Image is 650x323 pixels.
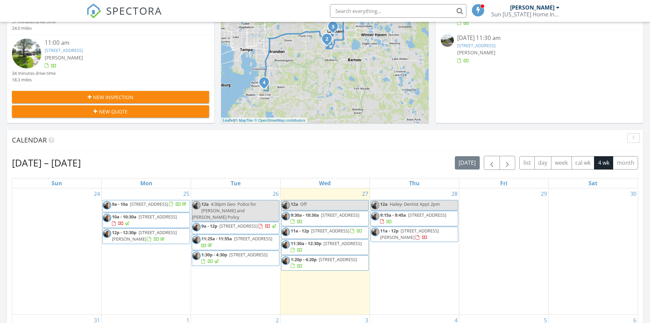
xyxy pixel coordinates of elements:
img: leo.png [192,235,201,244]
span: [STREET_ADDRESS] [219,223,258,229]
button: New Quote [12,105,209,118]
a: 9:15a - 9:45a [STREET_ADDRESS] [371,211,458,226]
img: leo.png [103,201,111,210]
img: streetview [12,39,41,68]
button: Next [500,156,516,170]
span: SPECTORA [106,3,162,18]
i: 3 [332,25,334,29]
a: [STREET_ADDRESS] [457,42,495,49]
span: [STREET_ADDRESS] [311,228,349,234]
a: 10a - 10:30a [STREET_ADDRESS] [112,214,177,226]
a: Go to August 25, 2025 [182,188,191,199]
a: 9a - 10a [STREET_ADDRESS] [112,201,188,207]
span: [STREET_ADDRESS] [130,201,168,207]
a: 9a - 10a [STREET_ADDRESS] [102,200,190,212]
a: 9a - 12p [STREET_ADDRESS] [201,223,277,229]
a: Friday [499,178,509,188]
span: [STREET_ADDRESS] [234,235,272,242]
a: © MapTiler [235,118,254,122]
span: [STREET_ADDRESS][PERSON_NAME] [380,228,439,240]
a: Saturday [587,178,599,188]
a: 11a - 12p [STREET_ADDRESS][PERSON_NAME] [371,227,458,242]
div: 11:00 am [45,39,193,47]
a: 10a - 10:30a [STREET_ADDRESS] [102,213,190,228]
button: New Inspection [12,91,209,103]
img: leo.png [192,223,201,231]
span: 11a - 12p [380,228,399,234]
a: Go to August 30, 2025 [629,188,638,199]
a: Thursday [408,178,421,188]
span: 9a - 10a [112,201,128,207]
img: leo.png [103,229,111,238]
span: [STREET_ADDRESS] [139,214,177,220]
div: [PERSON_NAME] [510,4,554,11]
span: Calendar [12,135,47,145]
a: Leaflet [223,118,234,122]
i: 2 [326,37,328,42]
img: leo.png [281,228,290,236]
div: 34 minutes drive time [12,70,56,77]
span: [STREET_ADDRESS] [321,212,359,218]
span: 9:15a - 9:45a [380,212,406,218]
a: Monday [139,178,154,188]
td: Go to August 26, 2025 [191,188,280,314]
span: 11a - 12p [291,228,309,234]
td: Go to August 25, 2025 [102,188,191,314]
a: Wednesday [318,178,332,188]
a: 9:30a - 10:30a [STREET_ADDRESS] [281,211,369,226]
a: 11:00 am [STREET_ADDRESS] [PERSON_NAME] 34 minutes drive time 18.3 miles [12,39,209,83]
td: Go to August 29, 2025 [459,188,548,314]
img: leo.png [192,252,201,260]
a: 1:20p - 4:20p [STREET_ADDRESS] [281,255,369,271]
a: [DATE] 11:30 am [STREET_ADDRESS] [PERSON_NAME] [441,34,638,64]
a: 11a - 12p [STREET_ADDRESS] [291,228,362,234]
a: Go to August 28, 2025 [450,188,459,199]
span: Off [300,201,307,207]
i: 4 [263,80,265,85]
span: 4:30pm Geo- Police for [PERSON_NAME] and [PERSON_NAME] Policy [192,201,256,220]
h2: [DATE] – [DATE] [12,156,81,170]
a: © OpenStreetMap contributors [255,118,305,122]
img: leo.png [371,228,379,236]
span: Hailey- Dentist Appt 2pm [390,201,440,207]
span: [STREET_ADDRESS] [408,212,446,218]
span: 1:20p - 4:20p [291,256,317,263]
a: Sunday [50,178,63,188]
td: Go to August 28, 2025 [370,188,459,314]
a: 12p - 12:30p [STREET_ADDRESS][PERSON_NAME] [102,228,190,244]
img: leo.png [281,212,290,220]
a: [STREET_ADDRESS] [45,47,83,53]
img: streetview [441,34,454,47]
a: 1:30p - 4:30p [STREET_ADDRESS] [192,251,279,266]
a: 11:25a - 11:55a [STREET_ADDRESS] [201,235,272,248]
span: New Inspection [93,94,133,101]
a: Go to August 26, 2025 [271,188,280,199]
a: 12p - 12:30p [STREET_ADDRESS][PERSON_NAME] [112,229,177,242]
button: day [534,156,551,170]
span: [STREET_ADDRESS] [319,256,357,263]
span: [PERSON_NAME] [45,54,83,61]
span: [PERSON_NAME] [457,49,495,56]
button: 4 wk [594,156,613,170]
td: Go to August 30, 2025 [548,188,638,314]
span: 11:25a - 11:55a [201,235,232,242]
button: month [613,156,638,170]
img: leo.png [281,240,290,249]
a: Tuesday [229,178,242,188]
a: 1:20p - 4:20p [STREET_ADDRESS] [291,256,357,269]
span: 9:30a - 10:30a [291,212,319,218]
img: leo.png [371,212,379,220]
span: [STREET_ADDRESS] [323,240,362,246]
span: 12a [380,201,388,207]
a: 9a - 12p [STREET_ADDRESS] [192,222,279,234]
input: Search everything... [330,4,466,18]
span: 12p - 12:30p [112,229,136,235]
div: | [221,118,307,123]
span: 12a [201,201,209,207]
button: [DATE] [455,156,480,170]
div: Sun Florida Home Inspections, Inc. [491,11,560,18]
a: 11:30a - 12:30p [STREET_ADDRESS] [291,240,362,253]
div: 18.3 miles [12,77,56,83]
button: week [551,156,572,170]
button: Previous [484,156,500,170]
